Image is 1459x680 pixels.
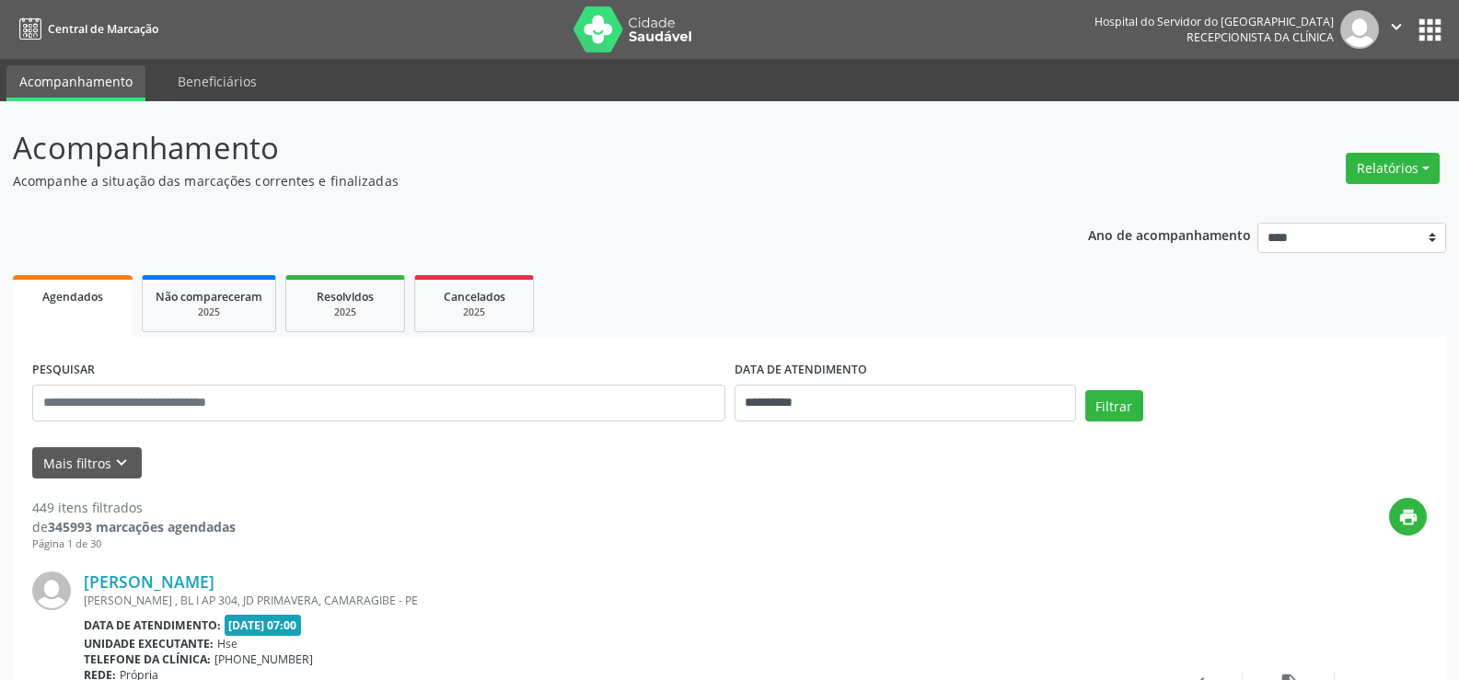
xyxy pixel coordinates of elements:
[13,125,1016,171] p: Acompanhamento
[1379,10,1414,49] button: 
[32,536,236,552] div: Página 1 de 30
[32,356,95,385] label: PESQUISAR
[1187,29,1334,45] span: Recepcionista da clínica
[6,65,145,101] a: Acompanhamento
[735,356,867,385] label: DATA DE ATENDIMENTO
[1414,14,1446,46] button: apps
[84,651,211,667] b: Telefone da clínica:
[1389,498,1427,536] button: print
[214,651,313,667] span: [PHONE_NUMBER]
[1386,17,1407,37] i: 
[32,517,236,536] div: de
[32,498,236,517] div: 449 itens filtrados
[444,289,505,305] span: Cancelados
[48,518,236,536] strong: 345993 marcações agendadas
[1340,10,1379,49] img: img
[299,305,391,319] div: 2025
[1094,14,1334,29] div: Hospital do Servidor do [GEOGRAPHIC_DATA]
[13,14,158,44] a: Central de Marcação
[1346,153,1440,184] button: Relatórios
[48,21,158,37] span: Central de Marcação
[1398,507,1418,527] i: print
[1088,223,1251,246] p: Ano de acompanhamento
[156,305,262,319] div: 2025
[32,571,71,610] img: img
[428,305,520,319] div: 2025
[32,447,142,479] button: Mais filtroskeyboard_arrow_down
[317,289,374,305] span: Resolvidos
[84,571,214,592] a: [PERSON_NAME]
[42,289,103,305] span: Agendados
[225,615,302,636] span: [DATE] 07:00
[1085,390,1143,421] button: Filtrar
[13,171,1016,190] p: Acompanhe a situação das marcações correntes e finalizadas
[84,593,1151,608] div: [PERSON_NAME] , BL I AP 304, JD PRIMAVERA, CAMARAGIBE - PE
[165,65,270,98] a: Beneficiários
[84,636,214,651] b: Unidade executante:
[111,453,132,473] i: keyboard_arrow_down
[217,636,237,651] span: Hse
[84,617,221,633] b: Data de atendimento:
[156,289,262,305] span: Não compareceram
